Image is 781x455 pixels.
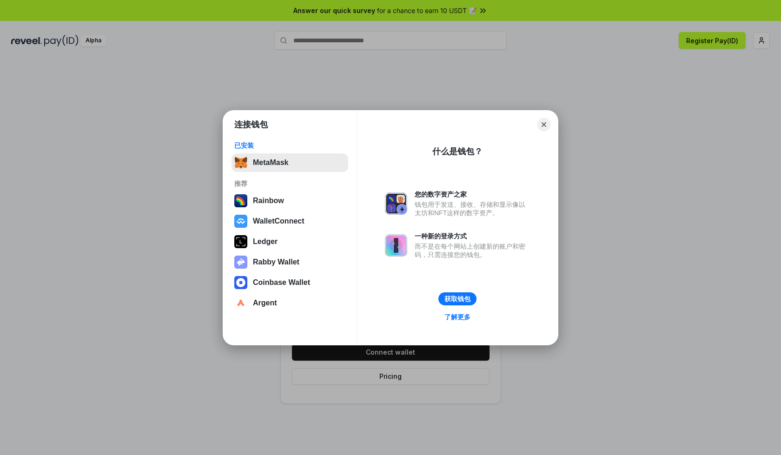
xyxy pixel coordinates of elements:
[253,258,299,266] div: Rabby Wallet
[253,158,288,167] div: MetaMask
[232,191,348,210] button: Rainbow
[232,153,348,172] button: MetaMask
[253,278,310,287] div: Coinbase Wallet
[234,119,268,130] h1: 连接钱包
[432,146,483,157] div: 什么是钱包？
[444,313,470,321] div: 了解更多
[415,200,530,217] div: 钱包用于发送、接收、存储和显示像以太坊和NFT这样的数字资产。
[253,217,304,225] div: WalletConnect
[234,141,345,150] div: 已安装
[253,237,278,246] div: Ledger
[415,190,530,198] div: 您的数字资产之家
[232,294,348,312] button: Argent
[253,197,284,205] div: Rainbow
[232,232,348,251] button: Ledger
[232,253,348,271] button: Rabby Wallet
[438,292,477,305] button: 获取钱包
[415,242,530,259] div: 而不是在每个网站上创建新的账户和密码，只需连接您的钱包。
[234,297,247,310] img: svg+xml,%3Csvg%20width%3D%2228%22%20height%3D%2228%22%20viewBox%3D%220%200%2028%2028%22%20fill%3D...
[415,232,530,240] div: 一种新的登录方式
[232,273,348,292] button: Coinbase Wallet
[385,192,407,215] img: svg+xml,%3Csvg%20xmlns%3D%22http%3A%2F%2Fwww.w3.org%2F2000%2Fsvg%22%20fill%3D%22none%22%20viewBox...
[234,235,247,248] img: svg+xml,%3Csvg%20xmlns%3D%22http%3A%2F%2Fwww.w3.org%2F2000%2Fsvg%22%20width%3D%2228%22%20height%3...
[537,118,550,131] button: Close
[444,295,470,303] div: 获取钱包
[234,215,247,228] img: svg+xml,%3Csvg%20width%3D%2228%22%20height%3D%2228%22%20viewBox%3D%220%200%2028%2028%22%20fill%3D...
[234,179,345,188] div: 推荐
[439,311,476,323] a: 了解更多
[253,299,277,307] div: Argent
[234,156,247,169] img: svg+xml,%3Csvg%20fill%3D%22none%22%20height%3D%2233%22%20viewBox%3D%220%200%2035%2033%22%20width%...
[234,256,247,269] img: svg+xml,%3Csvg%20xmlns%3D%22http%3A%2F%2Fwww.w3.org%2F2000%2Fsvg%22%20fill%3D%22none%22%20viewBox...
[385,234,407,257] img: svg+xml,%3Csvg%20xmlns%3D%22http%3A%2F%2Fwww.w3.org%2F2000%2Fsvg%22%20fill%3D%22none%22%20viewBox...
[234,276,247,289] img: svg+xml,%3Csvg%20width%3D%2228%22%20height%3D%2228%22%20viewBox%3D%220%200%2028%2028%22%20fill%3D...
[232,212,348,231] button: WalletConnect
[234,194,247,207] img: svg+xml,%3Csvg%20width%3D%22120%22%20height%3D%22120%22%20viewBox%3D%220%200%20120%20120%22%20fil...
